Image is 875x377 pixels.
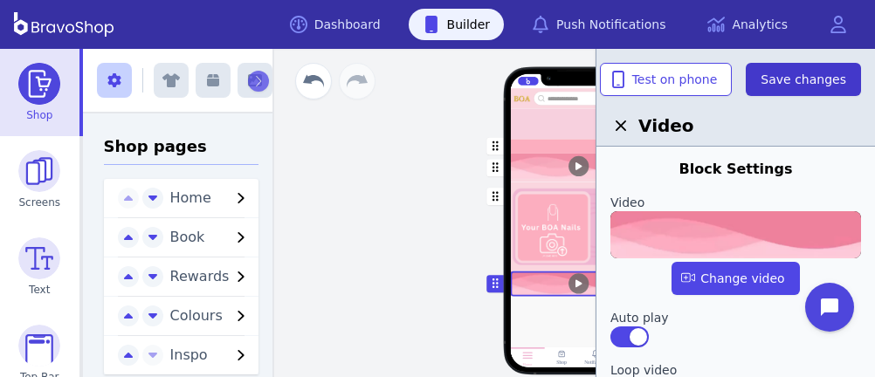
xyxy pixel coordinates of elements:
h3: Shop pages [104,134,259,165]
button: Book [163,227,259,248]
button: Inspo [163,345,259,366]
div: Shop [556,360,567,366]
img: BravoShop [14,12,114,37]
span: Shop [26,108,52,122]
span: Screens [19,195,61,209]
span: Home [170,189,211,206]
a: Builder [409,9,505,40]
h2: Video [610,113,861,138]
span: Text [29,283,50,297]
span: Change video [686,270,784,287]
button: Rewards [163,266,259,287]
img: Video [610,211,861,258]
button: Home [163,188,259,209]
button: Test on phone [600,63,733,96]
span: Rewards [170,268,230,284]
button: Change video [672,262,799,295]
label: Auto play [610,309,861,326]
span: Inspo [170,346,208,363]
label: Video [610,194,861,211]
span: Test on phone [615,71,718,88]
button: Colours [163,305,259,326]
div: Home [522,362,532,367]
a: Push Notifications [518,9,679,40]
div: Notifations [584,360,606,366]
button: Save changes [746,63,861,96]
span: Save changes [761,71,846,88]
a: Dashboard [276,9,395,40]
span: Book [170,229,205,245]
a: Analytics [693,9,802,40]
div: Block Settings [610,159,861,180]
span: Colours [170,307,223,324]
